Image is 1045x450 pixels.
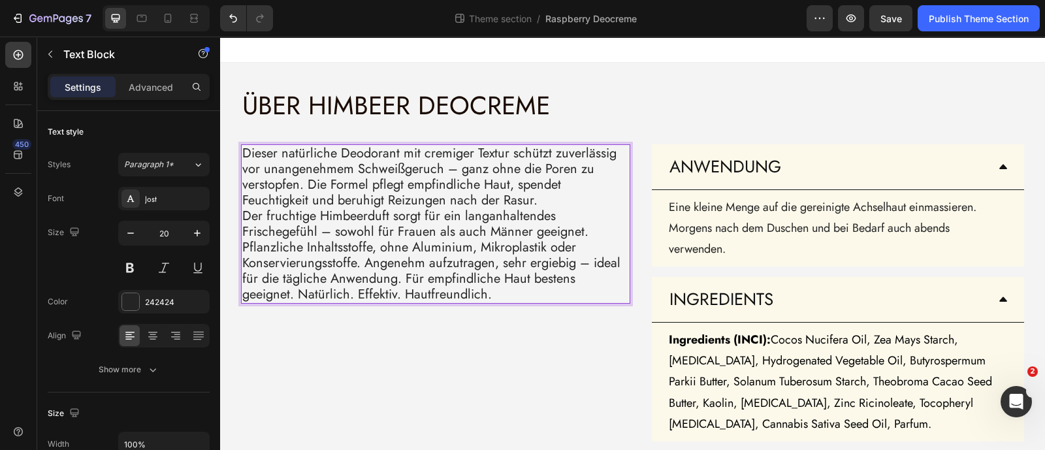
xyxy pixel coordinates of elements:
[1027,366,1038,377] span: 2
[12,139,31,150] div: 450
[48,438,69,450] div: Width
[48,405,82,423] div: Size
[65,80,101,94] p: Settings
[449,295,772,396] span: Cocos Nucifera Oil, Zea Mays Starch, [MEDICAL_DATA], Hydrogenated Vegetable Oil, Butyrospermum Pa...
[129,80,173,94] p: Advanced
[918,5,1040,31] button: Publish Theme Section
[449,248,553,278] p: INGREDIENTS
[5,5,97,31] button: 7
[220,5,273,31] div: Undo/Redo
[466,12,534,25] span: Theme section
[929,12,1029,25] div: Publish Theme Section
[449,295,551,312] strong: Ingredients (INCI):
[118,153,210,176] button: Paragraph 1*
[86,10,91,26] p: 7
[449,115,561,146] p: ANWENDUNG
[48,159,71,170] div: Styles
[220,37,1045,450] iframe: Design area
[48,224,82,242] div: Size
[48,126,84,138] div: Text style
[449,160,787,223] p: Eine kleine Menge auf die gereinigte Achselhaut einmassieren. Morgens nach dem Duschen und bei Be...
[545,12,637,25] span: Raspberry Deocreme
[537,12,540,25] span: /
[124,159,174,170] span: Paragraph 1*
[48,358,210,381] button: Show more
[1001,386,1032,417] iframe: Intercom live chat
[48,327,84,345] div: Align
[63,46,174,62] p: Text Block
[99,363,159,376] div: Show more
[48,296,68,308] div: Color
[447,291,788,400] div: Rich Text Editor. Editing area: main
[145,297,206,308] div: 242424
[48,193,64,204] div: Font
[447,159,788,225] div: Rich Text Editor. Editing area: main
[880,13,902,24] span: Save
[145,193,206,205] div: Jost
[869,5,912,31] button: Save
